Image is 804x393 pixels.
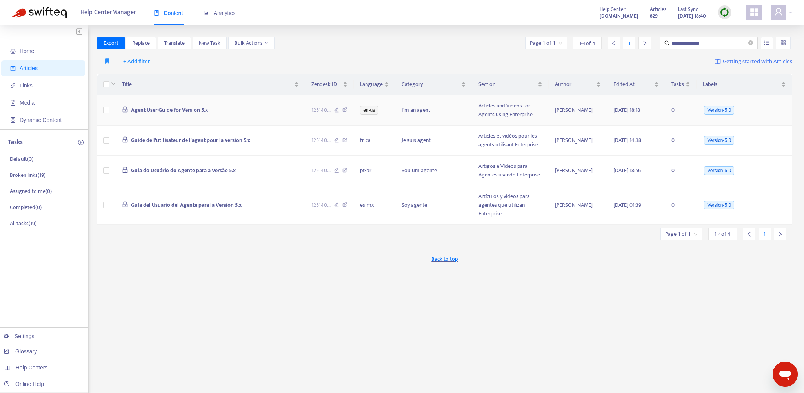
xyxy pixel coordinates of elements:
span: link [10,83,16,88]
span: Zendesk ID [311,80,342,89]
p: All tasks ( 19 ) [10,219,36,227]
span: plus-circle [78,140,84,145]
th: Labels [697,74,792,95]
span: unordered-list [764,40,769,45]
td: Soy agente [395,186,472,225]
span: Section [478,80,536,89]
span: Media [20,100,35,106]
span: Version-5.0 [704,166,734,175]
span: en-us [360,106,378,115]
th: Title [116,74,305,95]
span: lock [122,201,128,207]
a: [DOMAIN_NAME] [600,11,638,20]
td: I'm an agent [395,95,472,126]
span: 125140 ... [311,106,331,115]
span: Back to top [431,255,458,263]
span: Last Sync [678,5,698,14]
td: 0 [665,186,697,225]
span: Links [20,82,33,89]
span: Home [20,48,34,54]
span: Content [154,10,183,16]
strong: 829 [650,12,658,20]
span: [DATE] 18:56 [613,166,641,175]
span: Language [360,80,383,89]
span: Labels [703,80,780,89]
span: lock [122,167,128,173]
p: Tasks [8,138,23,147]
img: Swifteq [12,7,67,18]
span: right [642,40,648,46]
span: container [10,117,16,123]
span: 1 - 4 of 4 [715,230,731,238]
td: [PERSON_NAME] [549,156,607,186]
td: Je suis agent [395,126,472,156]
span: Help Center [600,5,626,14]
td: fr-ca [354,126,395,156]
td: [PERSON_NAME] [549,126,607,156]
strong: [DOMAIN_NAME] [600,12,638,20]
th: Zendesk ID [305,74,354,95]
span: left [746,231,752,237]
span: Replace [132,39,150,47]
span: Version-5.0 [704,201,734,209]
td: Sou um agente [395,156,472,186]
td: Articles et vidéos pour les agents utilisant Enterprise [472,126,549,156]
span: New Task [199,39,220,47]
span: Agent User Guide for Version 5.x [131,106,208,115]
th: Section [472,74,549,95]
span: down [264,41,268,45]
span: user [774,7,783,17]
th: Category [395,74,472,95]
button: Replace [126,37,156,49]
span: down [111,81,116,86]
div: 1 [623,37,635,49]
span: lock [122,106,128,113]
img: sync.dc5367851b00ba804db3.png [720,7,729,17]
td: es-mx [354,186,395,225]
span: Bulk Actions [235,39,268,47]
a: Settings [4,333,35,339]
span: [DATE] 01:39 [613,200,641,209]
span: Guide de l'utilisateur de l'agent pour la version 5.x [131,136,250,145]
span: Translate [164,39,185,47]
span: 125140 ... [311,166,331,175]
a: Online Help [4,381,44,387]
span: [DATE] 18:18 [613,106,640,115]
span: Title [122,80,293,89]
td: Articles and Videos for Agents using Enterprise [472,95,549,126]
span: Dynamic Content [20,117,62,123]
td: Artigos e Vídeos para Agentes usando Enterprise [472,156,549,186]
span: book [154,10,159,16]
th: Edited At [607,74,665,95]
span: Category [402,80,460,89]
button: Translate [158,37,191,49]
span: Edited At [613,80,652,89]
span: Analytics [204,10,236,16]
td: 0 [665,95,697,126]
button: Bulk Actionsdown [228,37,275,49]
td: [PERSON_NAME] [549,95,607,126]
p: Broken links ( 19 ) [10,171,45,179]
a: Glossary [4,348,37,355]
span: 1 - 4 of 4 [579,39,595,47]
th: Tasks [665,74,697,95]
span: Export [104,39,118,47]
p: Completed ( 0 ) [10,203,42,211]
span: file-image [10,100,16,106]
a: Getting started with Articles [715,55,792,68]
td: 0 [665,126,697,156]
span: Author [555,80,595,89]
span: Articles [20,65,38,71]
span: Articles [650,5,666,14]
span: 125140 ... [311,136,331,145]
button: Export [97,37,125,49]
span: Version-5.0 [704,106,734,115]
th: Author [549,74,607,95]
span: lock [122,136,128,143]
span: Getting started with Articles [723,57,792,66]
span: right [777,231,783,237]
span: home [10,48,16,54]
span: Help Center Manager [80,5,136,20]
td: 0 [665,156,697,186]
td: [PERSON_NAME] [549,186,607,225]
